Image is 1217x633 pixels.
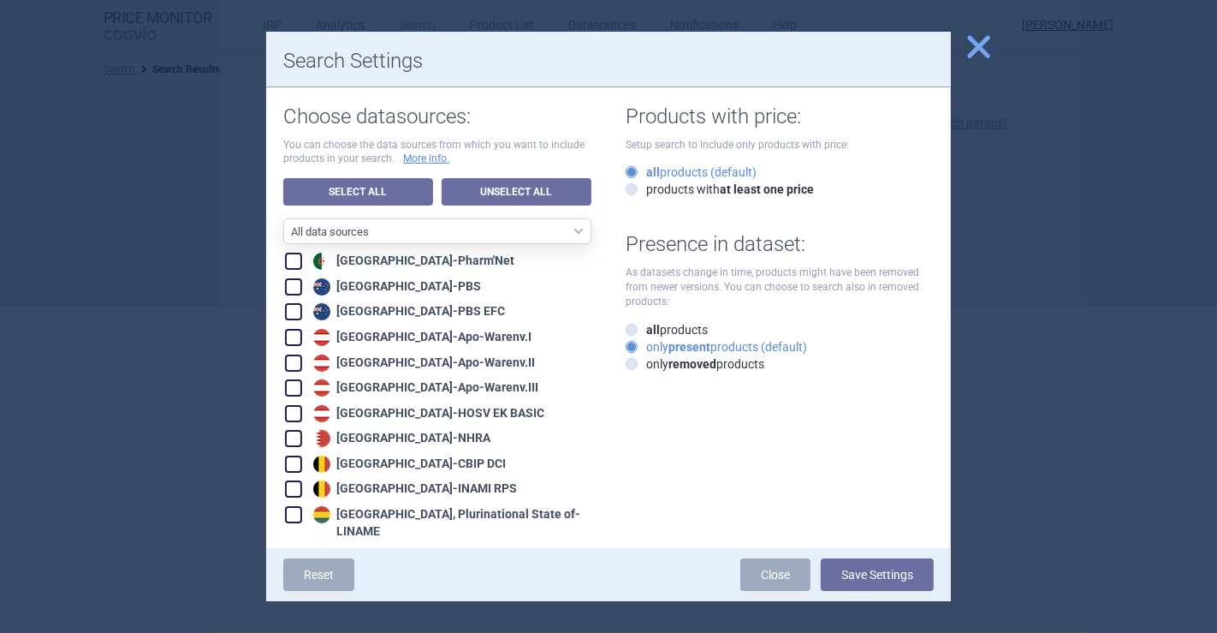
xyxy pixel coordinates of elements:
h1: Search Settings [283,49,934,74]
div: [GEOGRAPHIC_DATA] - Pharm'Net [309,253,514,270]
strong: removed [668,357,716,371]
div: [GEOGRAPHIC_DATA] - INAMI RPS [309,481,517,498]
strong: all [646,323,660,337]
div: [GEOGRAPHIC_DATA] - HOSV EK BASIC [309,405,544,422]
div: [GEOGRAPHIC_DATA], Plurinational State of - LINAME [309,506,591,540]
a: Close [740,558,810,591]
p: Setup search to include only products with price: [626,138,934,152]
div: [GEOGRAPHIC_DATA] - Apo-Warenv.III [309,379,538,397]
a: Reset [283,558,354,591]
strong: present [668,340,710,354]
div: [GEOGRAPHIC_DATA] - PBS EFC [309,303,505,320]
label: only products (default) [626,338,807,355]
h1: Products with price: [626,105,934,129]
div: [GEOGRAPHIC_DATA] - CBIP DCI [309,456,506,473]
div: [GEOGRAPHIC_DATA] - NHRA [309,430,490,447]
div: [GEOGRAPHIC_DATA] - PBS [309,278,481,296]
h1: Choose datasources: [283,105,591,129]
img: Austria [313,405,330,422]
strong: all [646,165,660,179]
img: Austria [313,379,330,397]
label: only products [626,355,764,373]
button: Save Settings [821,558,934,591]
img: Bolivia, Plurinational State of [313,506,330,523]
a: Unselect All [442,178,591,206]
div: [GEOGRAPHIC_DATA] - Apo-Warenv.I [309,329,531,346]
label: products with [626,181,814,198]
a: Select All [283,178,433,206]
label: products (default) [626,164,757,181]
img: Australia [313,303,330,320]
p: You can choose the data sources from which you want to include products in your search. [283,138,591,167]
img: Bahrain [313,430,330,447]
img: Austria [313,329,330,346]
img: Austria [313,355,330,372]
img: Belgium [313,456,330,473]
p: As datasets change in time, products might have been removed from newer versions. You can choose ... [626,266,934,308]
img: Australia [313,278,330,296]
h1: Presence in dataset: [626,232,934,257]
a: More info. [403,152,449,166]
label: products [626,321,708,338]
img: Algeria [313,253,330,270]
div: [GEOGRAPHIC_DATA] - Apo-Warenv.II [309,355,535,372]
strong: at least one price [720,182,814,196]
img: Belgium [313,481,330,498]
